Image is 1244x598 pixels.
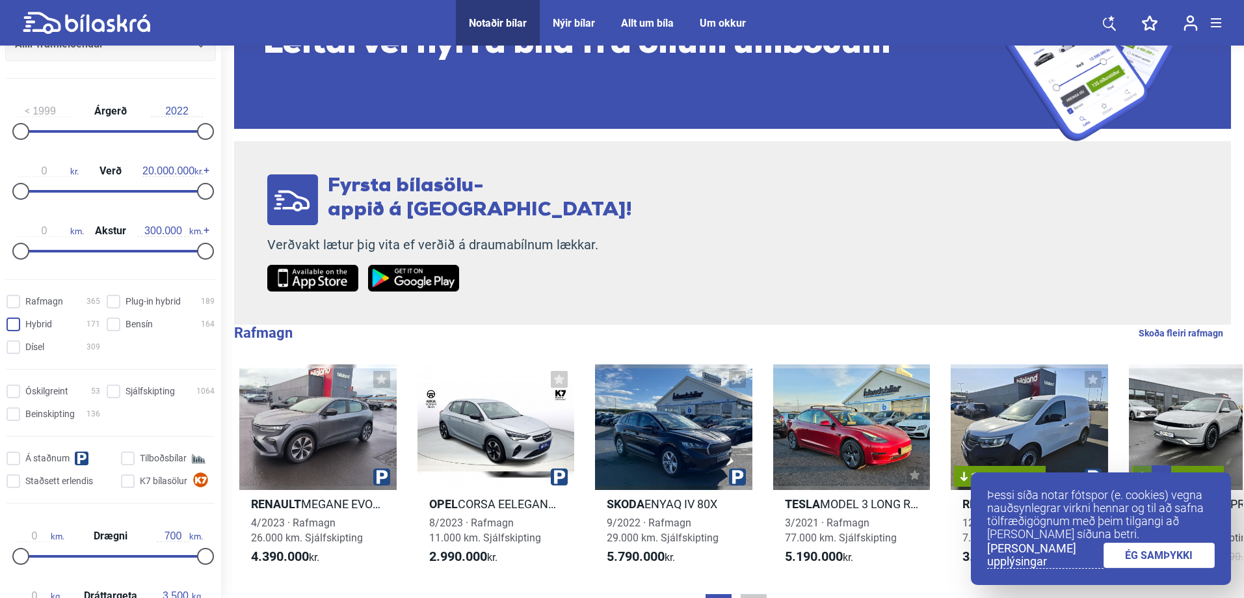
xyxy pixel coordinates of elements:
span: 3/2021 · Rafmagn 77.000 km. Sjálfskipting [785,517,897,544]
span: kr. [785,549,853,565]
button: Page 2 [741,594,767,598]
a: OpelCORSA EELEGANCE EV8/2023 · Rafmagn11.000 km. Sjálfskipting2.990.000kr. [417,364,575,577]
span: 189 [201,295,215,308]
span: 9/2022 · Rafmagn 29.000 km. Sjálfskipting [607,517,719,544]
span: 164 [201,318,215,331]
b: Opel [429,497,458,511]
span: Árgerð [91,106,130,116]
b: Renault [962,497,1012,511]
h2: MEGANE EVOLUTION ER 60KWH [239,496,397,511]
b: Skoda [607,497,644,511]
a: Um okkur [700,17,746,29]
button: Previous [1133,465,1153,489]
span: Rafmagn [25,295,63,308]
a: SkodaENYAQ IV 80X9/2022 · Rafmagn29.000 km. Sjálfskipting5.790.000kr. [595,364,752,577]
span: Óskilgreint [25,385,68,398]
a: Allt um bíla [621,17,674,29]
span: Drægni [90,531,131,541]
h2: CORSA EELEGANCE EV [417,496,575,511]
span: 1064 [196,385,215,398]
span: 4/2023 · Rafmagn 26.000 km. Sjálfskipting [251,517,363,544]
span: 1.000.000 [960,470,1039,483]
span: 8/2023 · Rafmagn 11.000 km. Sjálfskipting [429,517,541,544]
span: Á staðnum [25,452,70,465]
b: 5.790.000 [607,549,665,564]
a: 1.000.000kr.RenaultKANGOO VAN E-TECH 45KWH12/2022 · Rafmagn7.000 km. Sjálfskipting3.590.000kr.4.5... [951,364,1108,577]
b: 2.990.000 [429,549,487,564]
img: user-login.svg [1184,15,1198,31]
span: Tilboðsbílar [140,452,187,465]
span: kr. [962,549,1031,565]
span: 12/2022 · Rafmagn 7.000 km. Sjálfskipting [962,517,1068,544]
h2: MODEL 3 LONG RANGE [773,496,931,511]
span: kr. [607,549,675,565]
span: km. [18,530,64,542]
a: Nýir bílar [553,17,595,29]
span: 171 [86,318,100,331]
span: Akstur [92,226,129,236]
span: 309 [86,340,100,354]
span: Fyrsta bílasölu- appið á [GEOGRAPHIC_DATA]! [328,176,632,221]
span: Beinskipting [25,407,75,421]
a: [PERSON_NAME] upplýsingar [987,542,1104,569]
span: Plug-in hybrid [126,295,181,308]
h2: KANGOO VAN E-TECH 45KWH [951,496,1108,511]
span: Sjálfskipting [126,385,175,398]
b: 4.390.000 [251,549,309,564]
span: kr. [251,549,319,565]
button: Next [1152,465,1171,489]
span: 365 [86,295,100,308]
a: Skoða fleiri rafmagn [1139,325,1223,342]
span: Bensín [126,318,153,331]
span: 136 [86,407,100,421]
b: 3.590.000 [962,549,1020,564]
a: RenaultMEGANE EVOLUTION ER 60KWH4/2023 · Rafmagn26.000 km. Sjálfskipting4.390.000kr. [239,364,397,577]
span: kr. [142,165,203,177]
span: Staðsett erlendis [25,474,93,488]
span: 53 [91,385,100,398]
span: 1.500.000 [1139,470,1217,483]
span: Verð [96,166,125,176]
b: Renault [251,497,301,511]
a: Notaðir bílar [469,17,527,29]
span: km. [137,225,203,237]
span: kr. [429,549,497,565]
b: Tesla [785,497,820,511]
span: km. [18,225,84,237]
h2: ENYAQ IV 80X [595,496,752,511]
span: Hybrid [25,318,52,331]
button: Page 1 [706,594,732,598]
span: K7 bílasölur [140,474,187,488]
span: km. [157,530,203,542]
b: 5.190.000 [785,549,843,564]
span: Dísel [25,340,44,354]
p: Þessi síða notar fótspor (e. cookies) vegna nauðsynlegrar virkni hennar og til að safna tölfræðig... [987,489,1215,541]
span: kr. [18,165,79,177]
b: Rafmagn [234,325,293,341]
a: TeslaMODEL 3 LONG RANGE3/2021 · Rafmagn77.000 km. Sjálfskipting5.190.000kr. [773,364,931,577]
a: ÉG SAMÞYKKI [1104,543,1215,568]
p: Verðvakt lætur þig vita ef verðið á draumabílnum lækkar. [267,237,632,253]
